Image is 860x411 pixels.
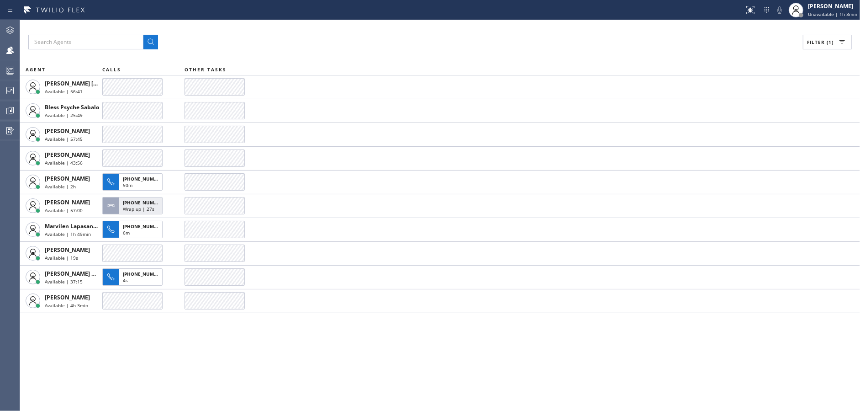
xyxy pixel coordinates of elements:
span: Marvilen Lapasanda [45,222,100,230]
input: Search Agents [28,35,143,49]
span: Available | 43:56 [45,160,83,166]
span: Available | 57:00 [45,207,83,214]
span: CALLS [102,66,121,73]
span: [PERSON_NAME] Guingos [45,270,114,278]
span: [PERSON_NAME] [PERSON_NAME] [45,80,137,87]
span: Available | 56:41 [45,88,83,95]
span: [PERSON_NAME] [45,151,90,159]
span: Available | 19s [45,255,78,261]
span: Available | 57:45 [45,136,83,142]
span: [PHONE_NUMBER] [123,176,164,182]
span: AGENT [26,66,46,73]
button: [PHONE_NUMBER]50m [102,171,165,193]
span: [PHONE_NUMBER] [123,223,164,230]
span: OTHER TASKS [185,66,227,73]
span: Filter (1) [807,39,834,45]
span: Available | 2h [45,183,76,190]
span: [PERSON_NAME] [45,198,90,206]
span: [PERSON_NAME] [45,294,90,301]
span: [PHONE_NUMBER] [123,199,164,206]
button: [PHONE_NUMBER]6m [102,218,165,241]
span: [PERSON_NAME] [45,246,90,254]
span: Available | 1h 49min [45,231,91,237]
span: [PERSON_NAME] [45,175,90,182]
span: Available | 25:49 [45,112,83,118]
span: 50m [123,182,132,188]
button: Filter (1) [803,35,852,49]
span: [PHONE_NUMBER] [123,271,164,277]
button: Mute [773,4,786,16]
span: Available | 4h 3min [45,302,88,309]
span: [PERSON_NAME] [45,127,90,135]
span: Bless Psyche Sabalo [45,103,99,111]
span: Available | 37:15 [45,278,83,285]
div: [PERSON_NAME] [808,2,857,10]
button: [PHONE_NUMBER]4s [102,266,165,288]
span: 6m [123,230,130,236]
span: Wrap up | 27s [123,206,154,212]
button: [PHONE_NUMBER]Wrap up | 27s [102,194,165,217]
span: 4s [123,277,128,283]
span: Unavailable | 1h 3min [808,11,857,17]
